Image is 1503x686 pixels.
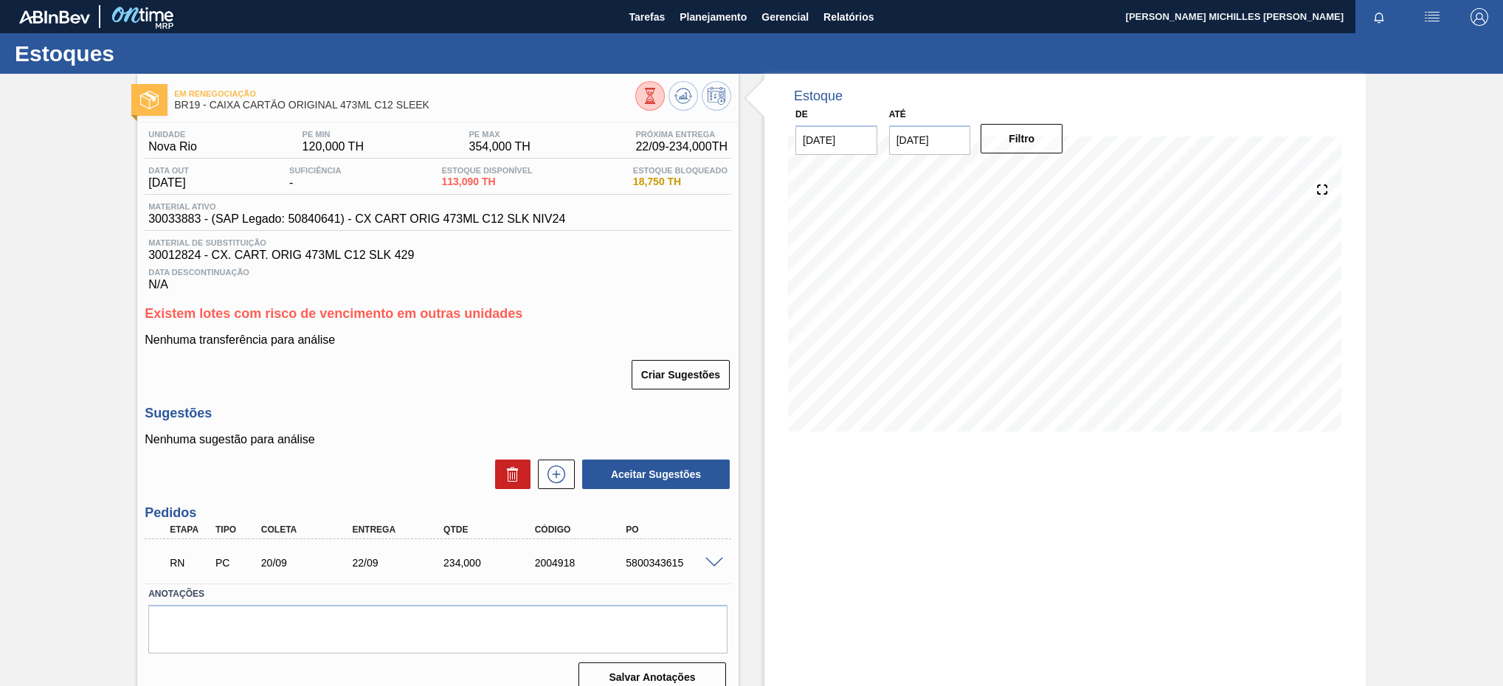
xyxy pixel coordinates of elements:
span: Estoque Bloqueado [633,166,728,175]
p: Nenhuma sugestão para análise [145,433,731,446]
label: De [795,109,808,119]
label: Até [889,109,906,119]
span: Existem lotes com risco de vencimento em outras unidades [145,306,522,321]
div: Tipo [212,524,260,535]
span: Em renegociação [174,89,635,98]
button: Programar Estoque [702,81,731,111]
button: Aceitar Sugestões [582,460,730,489]
div: 22/09/2025 [348,557,451,569]
div: Coleta [258,524,360,535]
div: Estoque [794,89,843,104]
div: Etapa [166,524,214,535]
span: Estoque Disponível [441,166,532,175]
span: Material ativo [148,202,565,211]
div: 5800343615 [622,557,725,569]
span: PE MAX [469,130,531,139]
input: dd/mm/yyyy [795,125,877,155]
span: Planejamento [680,8,747,26]
span: 354,000 TH [469,140,531,153]
span: [DATE] [148,176,189,190]
div: Código [531,524,634,535]
div: Criar Sugestões [633,358,731,391]
div: 20/09/2025 [258,557,360,569]
button: Criar Sugestões [632,360,730,389]
div: Excluir Sugestões [488,460,531,489]
span: Relatórios [823,8,874,26]
span: Data out [148,166,189,175]
img: Ícone [140,91,159,109]
span: Próxima Entrega [635,130,728,139]
div: Pedido de Compra [212,557,260,569]
span: Nova Rio [148,140,197,153]
span: 18,750 TH [633,176,728,187]
span: Gerencial [761,8,809,26]
button: Atualizar Gráfico [668,81,698,111]
img: TNhmsLtSVTkK8tSr43FrP2fwEKptu5GPRR3wAAAABJRU5ErkJggg== [19,10,90,24]
h3: Pedidos [145,505,731,521]
input: dd/mm/yyyy [889,125,971,155]
h1: Estoques [15,45,277,62]
span: 30012824 - CX. CART. ORIG 473ML C12 SLK 429 [148,249,728,262]
h3: Sugestões [145,406,731,421]
span: Tarefas [629,8,665,26]
span: PE MIN [303,130,364,139]
div: - [286,166,345,190]
p: Nenhuma transferência para análise [145,333,731,347]
span: BR19 - CAIXA CARTÃO ORIGINAL 473ML C12 SLEEK [174,100,635,111]
div: Nova sugestão [531,460,575,489]
span: 22/09 - 234,000 TH [635,140,728,153]
span: 113,090 TH [441,176,532,187]
div: N/A [145,262,731,291]
img: userActions [1423,8,1441,26]
label: Anotações [148,583,728,605]
div: 234,000 [440,557,542,569]
img: Logout [1471,8,1488,26]
span: Material de Substituição [148,238,728,247]
button: Visão Geral dos Estoques [635,81,665,111]
span: Unidade [148,130,197,139]
span: Data Descontinuação [148,268,728,277]
div: Aceitar Sugestões [575,458,731,491]
button: Notificações [1355,7,1403,27]
div: Em renegociação [166,547,214,579]
div: Qtde [440,524,542,535]
span: 30033883 - (SAP Legado: 50840641) - CX CART ORIG 473ML C12 SLK NIV24 [148,212,565,226]
span: 120,000 TH [303,140,364,153]
button: Filtro [981,124,1063,153]
div: 2004918 [531,557,634,569]
div: Entrega [348,524,451,535]
p: RN [170,557,210,569]
span: Suficiência [289,166,341,175]
div: PO [622,524,725,535]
